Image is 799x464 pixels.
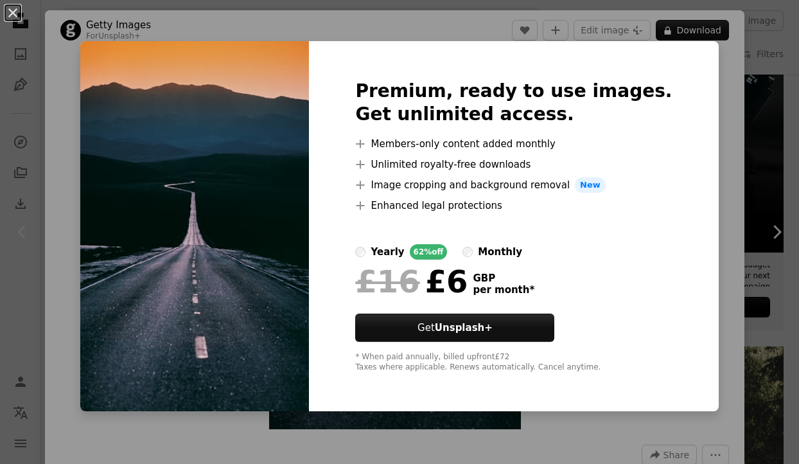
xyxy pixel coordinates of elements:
[355,177,672,193] li: Image cropping and background removal
[575,177,606,193] span: New
[478,244,522,260] div: monthly
[355,198,672,213] li: Enhanced legal protections
[80,41,309,411] img: premium_photo-1664304438865-b91cf9d77399
[410,244,448,260] div: 62% off
[371,244,404,260] div: yearly
[355,247,365,257] input: yearly62%off
[355,265,419,298] span: £16
[435,322,493,334] strong: Unsplash+
[355,157,672,172] li: Unlimited royalty-free downloads
[473,284,534,296] span: per month *
[355,136,672,152] li: Members-only content added monthly
[355,265,468,298] div: £6
[462,247,473,257] input: monthly
[355,352,672,373] div: * When paid annually, billed upfront £72 Taxes where applicable. Renews automatically. Cancel any...
[473,272,534,284] span: GBP
[355,80,672,126] h2: Premium, ready to use images. Get unlimited access.
[355,314,554,342] button: GetUnsplash+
